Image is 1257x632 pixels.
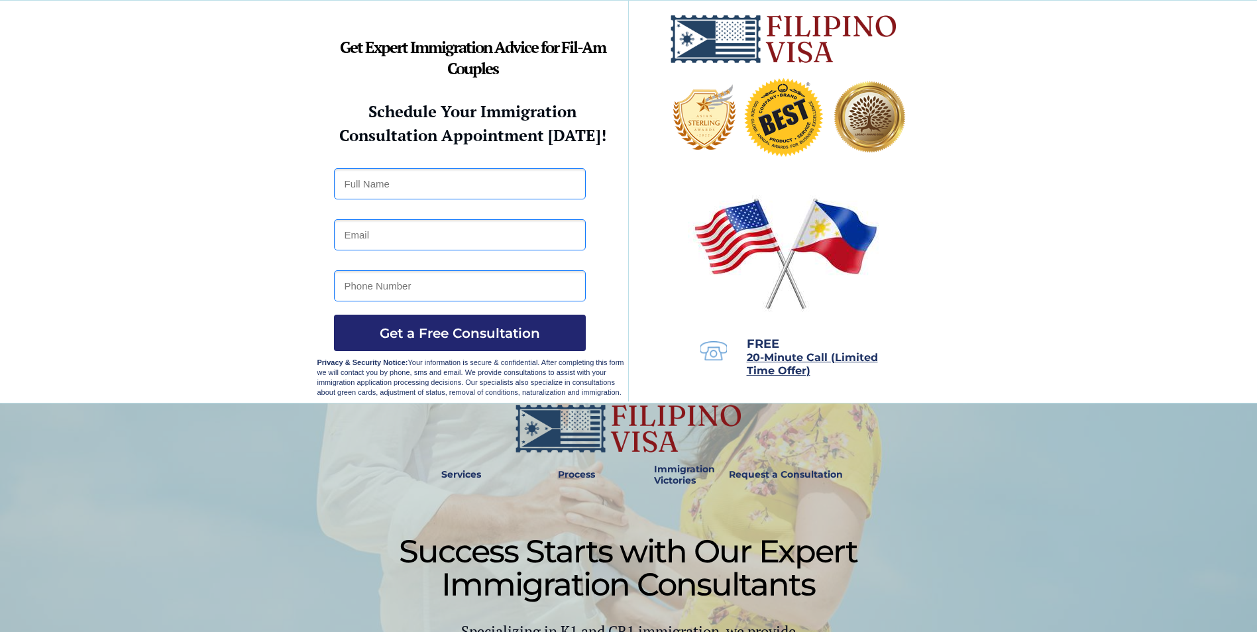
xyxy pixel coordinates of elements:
span: FREE [747,337,779,351]
input: Email [334,219,586,250]
a: Services [433,460,490,490]
span: Get a Free Consultation [334,325,586,341]
span: 20-Minute Call (Limited Time Offer) [747,351,878,377]
input: Phone Number [334,270,586,301]
strong: Schedule Your Immigration [368,101,576,122]
strong: Immigration Victories [654,463,715,486]
strong: Process [558,468,595,480]
strong: Get Expert Immigration Advice for Fil-Am Couples [340,36,606,79]
strong: Privacy & Security Notice: [317,358,408,366]
span: Success Starts with Our Expert Immigration Consultants [399,532,857,604]
span: Your information is secure & confidential. After completing this form we will contact you by phon... [317,358,624,396]
strong: Request a Consultation [729,468,843,480]
strong: Services [441,468,481,480]
strong: Consultation Appointment [DATE]! [339,125,606,146]
input: Full Name [334,168,586,199]
button: Get a Free Consultation [334,315,586,351]
a: Immigration Victories [649,460,693,490]
a: Request a Consultation [723,460,849,490]
a: Process [551,460,602,490]
a: 20-Minute Call (Limited Time Offer) [747,352,878,376]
